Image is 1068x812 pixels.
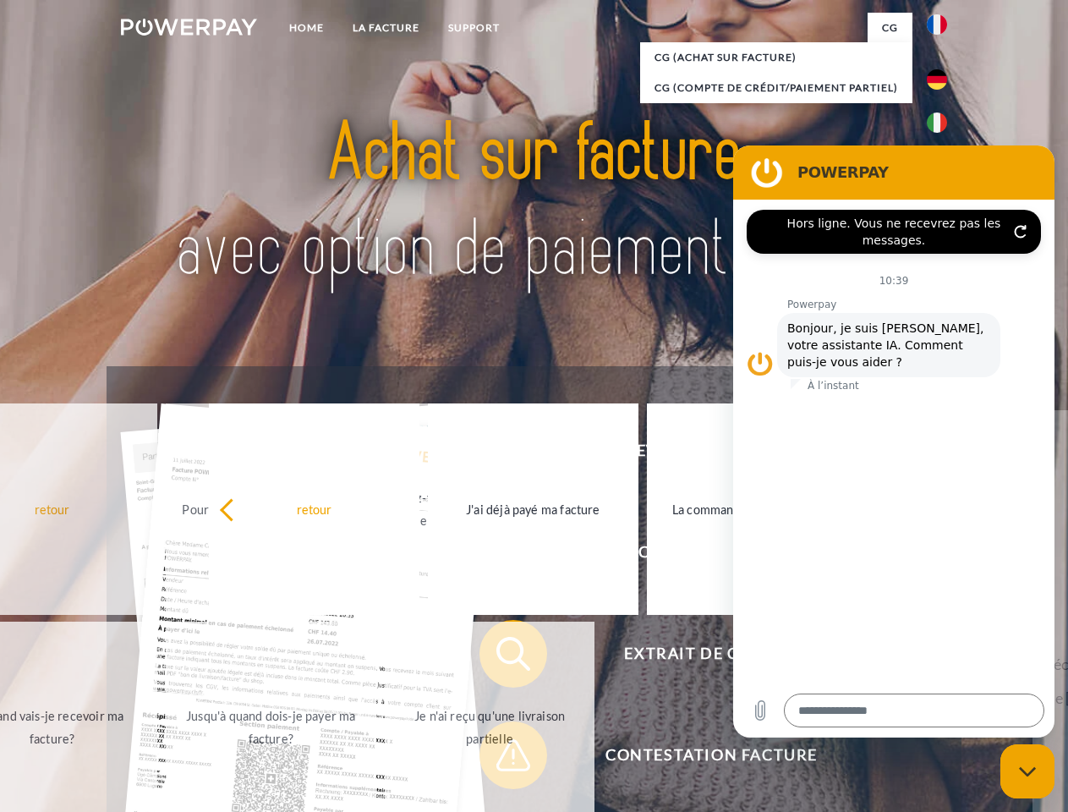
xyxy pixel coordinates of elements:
span: Contestation Facture [504,721,918,789]
img: de [927,69,947,90]
a: CG [868,13,912,43]
div: Pourquoi ai-je reçu une facture? [176,497,366,520]
div: Je n'ai reçu qu'une livraison partielle [395,705,585,750]
iframe: Fenêtre de messagerie [733,145,1054,738]
div: retour [219,497,409,520]
div: La commande a été renvoyée [657,497,847,520]
div: J'ai déjà payé ma facture [438,497,628,520]
iframe: Bouton de lancement de la fenêtre de messagerie, conversation en cours [1000,744,1054,798]
button: Extrait de compte [479,620,919,688]
a: CG (achat sur facture) [640,42,912,73]
a: Support [434,13,514,43]
img: title-powerpay_fr.svg [162,81,906,324]
img: fr [927,14,947,35]
div: Jusqu'à quand dois-je payer ma facture? [176,705,366,750]
a: LA FACTURE [338,13,434,43]
span: Extrait de compte [504,620,918,688]
a: CG (Compte de crédit/paiement partiel) [640,73,912,103]
img: it [927,112,947,133]
button: Contestation Facture [479,721,919,789]
img: logo-powerpay-white.svg [121,19,257,36]
a: Home [275,13,338,43]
